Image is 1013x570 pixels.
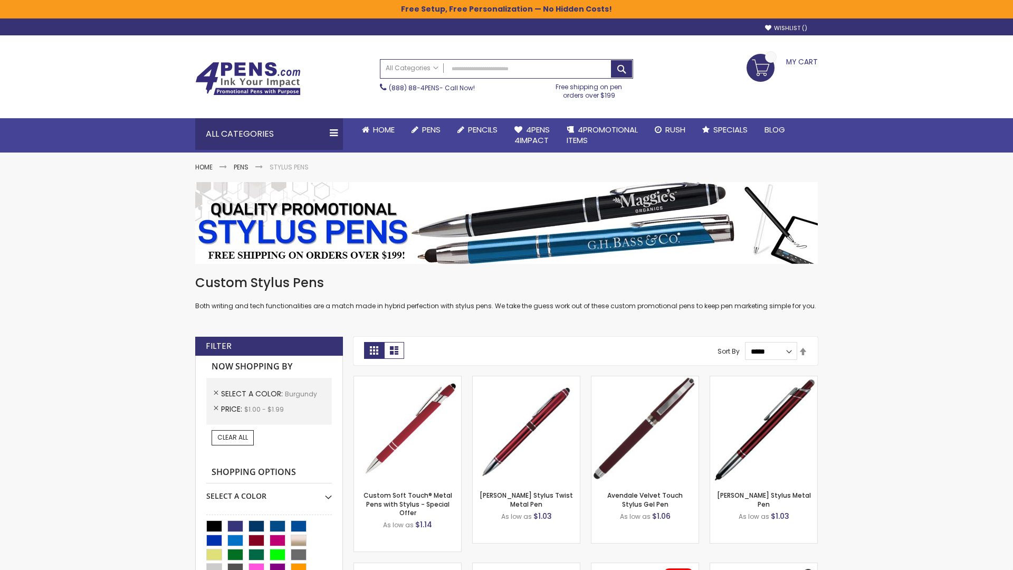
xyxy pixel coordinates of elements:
a: (888) 88-4PENS [389,83,439,92]
a: Olson Stylus Metal Pen-Burgundy [710,376,817,385]
a: Specials [694,118,756,141]
strong: Grid [364,342,384,359]
span: $1.14 [415,519,432,530]
span: As low as [620,512,651,521]
a: Home [195,163,213,172]
a: Custom Soft Touch® Metal Pens with Stylus-Burgundy [354,376,461,385]
img: Colter Stylus Twist Metal Pen-Burgundy [473,376,580,483]
a: Home [353,118,403,141]
a: Rush [646,118,694,141]
span: 4PROMOTIONAL ITEMS [567,124,638,146]
span: Price [221,404,244,414]
a: Pens [403,118,449,141]
a: Avendale Velvet Touch Stylus Gel Pen-Burgundy [591,376,699,385]
a: Blog [756,118,794,141]
span: Select A Color [221,388,285,399]
div: Free shipping on pen orders over $199 [545,79,634,100]
a: Custom Soft Touch® Metal Pens with Stylus - Special Offer [364,491,452,517]
a: [PERSON_NAME] Stylus Twist Metal Pen [480,491,573,508]
a: [PERSON_NAME] Stylus Metal Pen [717,491,811,508]
img: 4Pens Custom Pens and Promotional Products [195,62,301,96]
strong: Stylus Pens [270,163,309,172]
img: Avendale Velvet Touch Stylus Gel Pen-Burgundy [591,376,699,483]
img: Olson Stylus Metal Pen-Burgundy [710,376,817,483]
span: $1.06 [652,511,671,521]
strong: Filter [206,340,232,352]
h1: Custom Stylus Pens [195,274,818,291]
span: All Categories [386,64,438,72]
span: $1.00 - $1.99 [244,405,284,414]
a: Pencils [449,118,506,141]
span: Specials [713,124,748,135]
img: Custom Soft Touch® Metal Pens with Stylus-Burgundy [354,376,461,483]
a: 4PROMOTIONALITEMS [558,118,646,153]
a: Pens [234,163,249,172]
div: All Categories [195,118,343,150]
img: Stylus Pens [195,182,818,264]
span: Rush [665,124,685,135]
span: $1.03 [771,511,789,521]
span: Home [373,124,395,135]
span: $1.03 [533,511,552,521]
span: As low as [383,520,414,529]
a: Wishlist [765,24,807,32]
span: Pencils [468,124,498,135]
span: Burgundy [285,389,317,398]
span: As low as [501,512,532,521]
strong: Now Shopping by [206,356,332,378]
a: Clear All [212,430,254,445]
div: Both writing and tech functionalities are a match made in hybrid perfection with stylus pens. We ... [195,274,818,311]
div: Select A Color [206,483,332,501]
span: - Call Now! [389,83,475,92]
span: Pens [422,124,441,135]
label: Sort By [718,347,740,356]
a: 4Pens4impact [506,118,558,153]
span: Blog [764,124,785,135]
span: As low as [739,512,769,521]
a: Avendale Velvet Touch Stylus Gel Pen [607,491,683,508]
strong: Shopping Options [206,461,332,484]
span: Clear All [217,433,248,442]
span: 4Pens 4impact [514,124,550,146]
a: Colter Stylus Twist Metal Pen-Burgundy [473,376,580,385]
a: All Categories [380,60,444,77]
